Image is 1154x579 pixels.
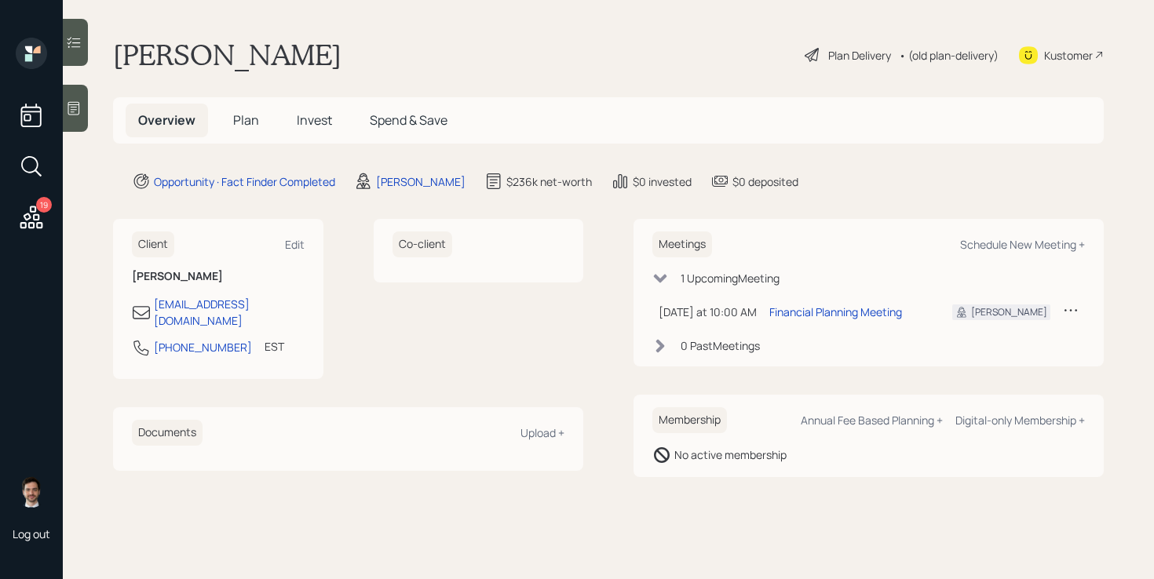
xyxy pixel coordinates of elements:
div: Schedule New Meeting + [960,237,1085,252]
div: Annual Fee Based Planning + [801,413,943,428]
div: Plan Delivery [828,47,891,64]
span: Overview [138,111,195,129]
div: Edit [285,237,305,252]
h6: Client [132,231,174,257]
div: 0 Past Meeting s [681,337,760,354]
div: [PERSON_NAME] [376,173,466,190]
h6: [PERSON_NAME] [132,270,305,283]
div: Digital-only Membership + [955,413,1085,428]
div: 1 Upcoming Meeting [681,270,780,286]
div: Log out [13,526,50,541]
div: [PERSON_NAME] [971,305,1047,319]
div: • (old plan-delivery) [899,47,999,64]
div: $0 invested [633,173,692,190]
div: EST [265,338,284,355]
h6: Documents [132,420,203,446]
h6: Co-client [393,231,452,257]
div: No active membership [674,446,787,463]
span: Plan [233,111,259,129]
div: [PHONE_NUMBER] [154,339,252,355]
img: jonah-coleman-headshot.png [16,476,47,508]
div: 19 [36,197,52,213]
div: $236k net-worth [506,173,592,190]
div: Financial Planning Meeting [769,304,902,320]
div: $0 deposited [732,173,798,190]
div: Upload + [520,425,564,440]
h1: [PERSON_NAME] [113,38,341,72]
div: [EMAIL_ADDRESS][DOMAIN_NAME] [154,296,305,329]
h6: Membership [652,407,727,433]
div: Opportunity · Fact Finder Completed [154,173,335,190]
h6: Meetings [652,231,712,257]
span: Spend & Save [370,111,447,129]
span: Invest [297,111,332,129]
div: [DATE] at 10:00 AM [659,304,757,320]
div: Kustomer [1044,47,1093,64]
